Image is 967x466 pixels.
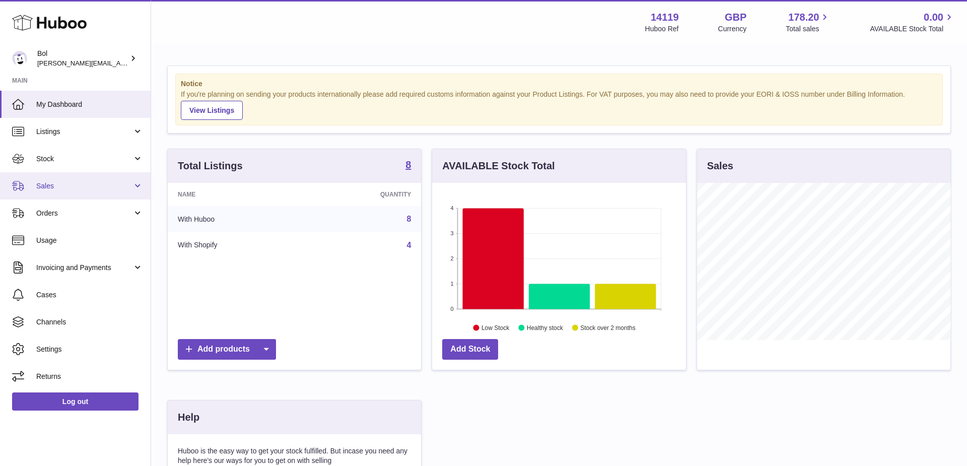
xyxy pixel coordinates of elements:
td: With Shopify [168,232,304,258]
div: If you're planning on sending your products internationally please add required customs informati... [181,90,937,120]
h3: Sales [707,159,733,173]
span: Listings [36,127,132,137]
span: Settings [36,345,143,354]
span: Stock [36,154,132,164]
strong: 8 [405,160,411,170]
strong: Notice [181,79,937,89]
td: With Huboo [168,206,304,232]
img: Scott.Sutcliffe@bolfoods.com [12,51,27,66]
span: Orders [36,209,132,218]
span: 178.20 [788,11,819,24]
a: Log out [12,392,139,411]
a: 178.20 Total sales [786,11,831,34]
a: 0.00 AVAILABLE Stock Total [870,11,955,34]
strong: 14119 [651,11,679,24]
span: 0.00 [924,11,943,24]
span: My Dashboard [36,100,143,109]
a: 8 [406,215,411,223]
span: Total sales [786,24,831,34]
text: 0 [451,306,454,312]
div: Currency [718,24,747,34]
h3: AVAILABLE Stock Total [442,159,555,173]
text: 4 [451,205,454,211]
text: Low Stock [481,324,510,331]
span: Sales [36,181,132,191]
a: View Listings [181,101,243,120]
span: AVAILABLE Stock Total [870,24,955,34]
div: Huboo Ref [645,24,679,34]
h3: Help [178,411,199,424]
text: 1 [451,281,454,287]
span: Usage [36,236,143,245]
span: Invoicing and Payments [36,263,132,273]
span: Channels [36,317,143,327]
text: 2 [451,255,454,261]
a: Add products [178,339,276,360]
h3: Total Listings [178,159,243,173]
text: Stock over 2 months [581,324,636,331]
p: Huboo is the easy way to get your stock fulfilled. But incase you need any help here's our ways f... [178,446,411,465]
span: Returns [36,372,143,381]
a: 4 [406,241,411,249]
text: 3 [451,230,454,236]
text: Healthy stock [527,324,564,331]
div: Bol [37,49,128,68]
strong: GBP [725,11,746,24]
th: Name [168,183,304,206]
a: 8 [405,160,411,172]
th: Quantity [304,183,421,206]
span: [PERSON_NAME][EMAIL_ADDRESS][PERSON_NAME][DOMAIN_NAME] [37,59,256,67]
span: Cases [36,290,143,300]
a: Add Stock [442,339,498,360]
